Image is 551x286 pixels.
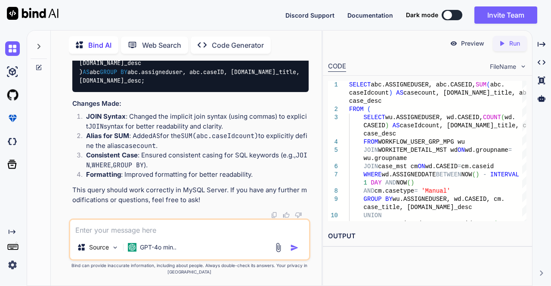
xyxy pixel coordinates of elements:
span: casecount, [DOMAIN_NAME]_title, abc. [403,89,533,96]
strong: Alias for SUM [86,132,129,140]
img: icon [290,243,299,252]
span: ( [367,106,371,113]
span: CASEID [364,122,385,129]
h3: Changes Made: [72,99,309,109]
p: This query should work correctly in MySQL Server. If you have any further modifications or questi... [72,185,309,205]
span: FROM [364,138,378,145]
strong: Formatting [86,170,121,178]
span: BY [385,196,393,203]
span: AND [364,188,375,194]
span: BY [121,68,127,76]
span: abc.ASSIGNEDUSER, abc.CASEID, [371,81,476,88]
span: Documentation [347,12,393,19]
strong: JOIN Syntax [86,112,126,120]
img: chevron down [520,63,527,70]
span: a. [498,220,505,227]
img: Bind AI [7,7,59,20]
span: 'Manual' [421,188,450,194]
span: caseIdcount [349,89,389,96]
button: Invite Team [474,6,537,24]
span: case_title, [DOMAIN_NAME]_desc [364,204,472,211]
p: GPT-4o min.. [140,243,176,252]
img: dislike [295,212,302,218]
img: ai-studio [5,65,20,79]
span: JOIN [364,163,378,170]
img: darkCloudIdeIcon [5,134,20,149]
span: WORKFLOW_USER_GRP_MPG wu [378,138,465,145]
span: abc. [490,81,505,88]
div: 3 [328,114,338,122]
span: wu.groupname [364,155,407,162]
div: 11 [328,220,338,228]
p: Code Generator [212,40,264,50]
p: Run [509,39,520,48]
img: Pick Models [111,244,119,251]
span: wu.ASSIGNEDUSER, wd.CASEID, cm. [393,196,505,203]
code: GROUP BY [113,161,144,169]
li: : Changed the implicit join syntax (using commas) to explicit syntax for better readability and c... [79,112,309,131]
span: NOW [461,171,472,178]
img: settings [5,258,20,272]
div: 8 [328,187,338,195]
span: wd. [505,114,516,121]
span: INTERVAL [490,171,519,178]
span: AS [83,68,90,76]
img: githubLight [5,88,20,102]
span: BETWEEN [436,171,461,178]
span: WHERE [364,171,382,178]
span: COUNT [483,114,501,121]
span: AS [393,122,400,129]
span: COUNT [476,220,494,227]
code: WHERE [92,161,111,169]
span: NOW [396,179,407,186]
span: ) [411,179,414,186]
span: 1 [364,179,367,186]
h2: OUTPUT [323,226,532,246]
span: ( [487,81,490,88]
div: 2 [328,105,338,114]
span: ON [458,147,465,154]
div: 4 [328,138,338,146]
div: 1 [328,81,338,89]
div: 6 [328,163,338,171]
div: 10 [328,212,338,220]
p: Web Search [142,40,181,50]
span: case_desc [364,130,396,137]
span: wd.ASSIGNEDDATE [382,171,436,178]
span: ) [389,89,393,96]
div: 9 [328,195,338,203]
p: Preview [461,39,484,48]
li: : Improved formatting for better readability. [79,170,309,182]
span: cm.caseid [461,163,494,170]
p: Source [89,243,109,252]
span: GROUP [100,68,117,76]
p: Bind can provide inaccurate information, including about people. Always double-check its answers.... [69,262,311,275]
span: ) [385,122,389,129]
span: ) [476,171,480,178]
img: like [283,212,290,218]
span: - [483,171,486,178]
span: SELECT [364,114,385,121]
span: wu.ASSIGNEDUSER, wd.CASEID, [385,114,483,121]
span: ( [472,171,476,178]
span: DAY [371,179,382,186]
span: wd.groupname [465,147,508,154]
div: 5 [328,146,338,154]
code: AS [152,132,160,140]
button: Discord Support [285,11,334,20]
span: Discord Support [285,12,334,19]
span: JOIN [364,147,378,154]
span: = [458,163,461,170]
span: AS [396,89,404,96]
span: case_mst cm [378,163,418,170]
span: ( [501,114,505,121]
span: SELECT [364,220,385,227]
img: preview [450,40,458,47]
span: wd.CASEID [425,163,458,170]
span: ( [494,220,498,227]
span: Dark mode [406,11,438,19]
span: GROUP [364,196,382,203]
img: GPT-4o mini [128,243,136,252]
code: casecount [121,141,156,150]
span: caseIdcount, [DOMAIN_NAME]_title, cm. [400,122,534,129]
